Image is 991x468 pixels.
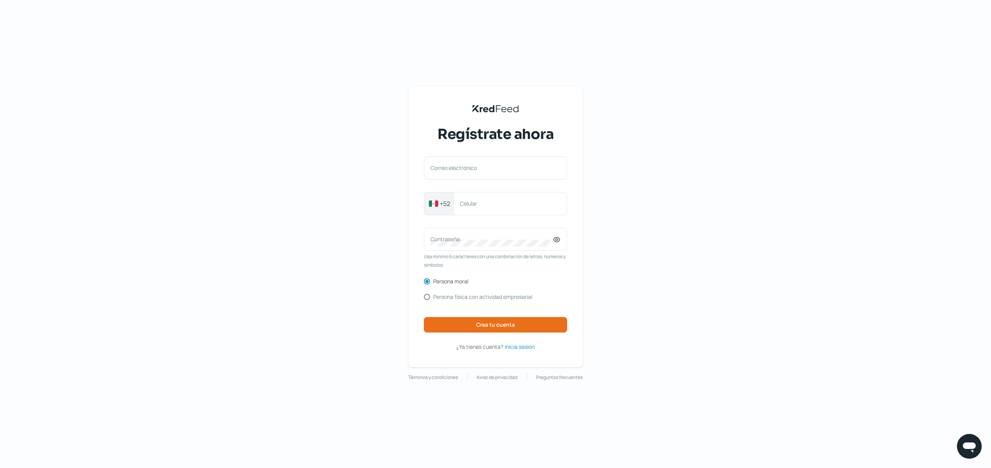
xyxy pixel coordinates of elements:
[430,164,553,171] label: Correo electrónico
[460,200,553,207] label: Celular
[408,373,458,382] a: Términos y condiciones
[433,294,532,300] label: Persona física con actividad empresarial
[437,125,554,144] span: Regístrate ahora
[477,373,518,382] a: Aviso de privacidad
[424,317,567,333] button: Crea tu cuenta
[536,373,583,382] a: Preguntas frecuentes
[433,279,468,284] label: Persona moral
[424,252,567,269] span: Usa mínimo 6 caracteres con una combinación de letras, números y símbolos
[440,199,450,208] span: +52
[505,342,535,351] a: Inicia sesión
[476,322,515,327] span: Crea tu cuenta
[962,439,977,454] img: chatIcon
[430,235,553,243] label: Contraseña
[456,343,503,350] span: ¿Ya tienes cuenta?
